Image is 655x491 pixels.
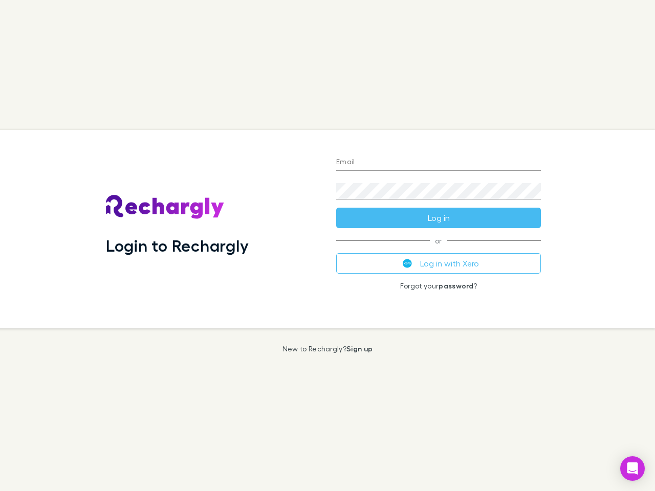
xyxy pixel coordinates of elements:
img: Xero's logo [403,259,412,268]
a: Sign up [346,344,373,353]
button: Log in [336,208,541,228]
p: New to Rechargly? [282,345,373,353]
img: Rechargly's Logo [106,195,225,219]
button: Log in with Xero [336,253,541,274]
h1: Login to Rechargly [106,236,249,255]
a: password [439,281,473,290]
div: Open Intercom Messenger [620,456,645,481]
p: Forgot your ? [336,282,541,290]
